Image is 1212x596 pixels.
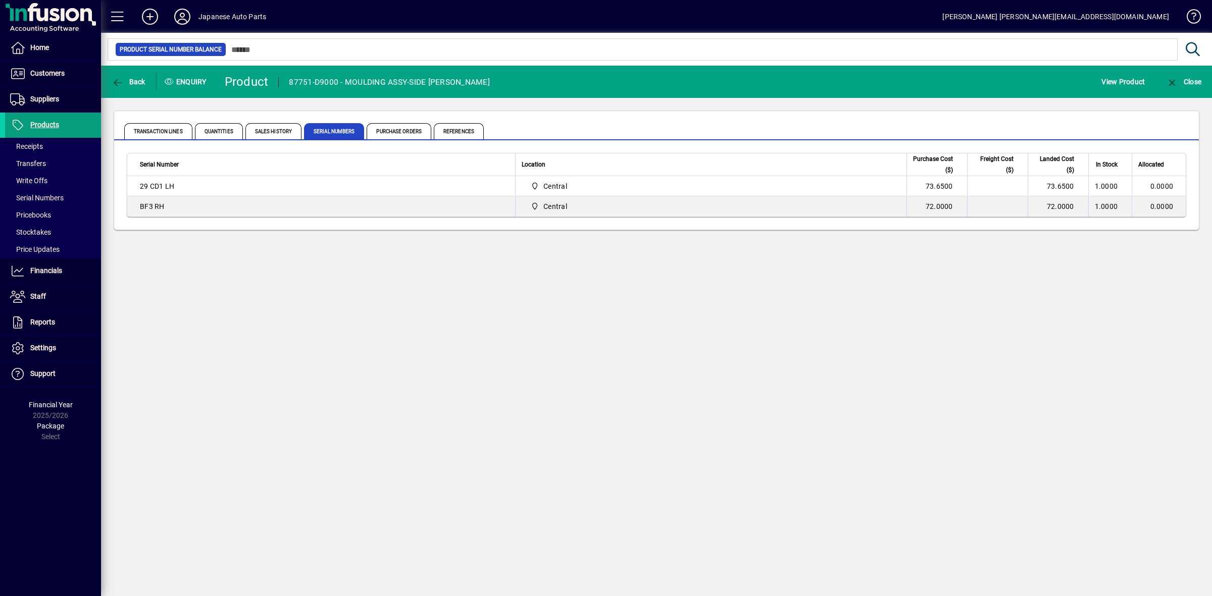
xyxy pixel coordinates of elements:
[5,310,101,335] a: Reports
[134,8,166,26] button: Add
[1101,74,1145,90] span: View Product
[913,153,962,176] div: Purchase Cost ($)
[245,123,301,139] span: Sales History
[1095,159,1127,170] div: In Stock
[120,44,222,55] span: Product Serial Number Balance
[30,318,55,326] span: Reports
[1132,196,1186,216] td: 0.0000
[127,176,515,196] td: 29 CD1 LH
[10,211,51,219] span: Pricebooks
[5,35,101,61] a: Home
[30,344,56,352] span: Settings
[1099,73,1147,91] button: View Product
[1028,196,1088,216] td: 72.0000
[289,74,490,90] div: 87751-D9000 - MOULDING ASSY-SIDE [PERSON_NAME]
[527,180,895,192] span: Central
[942,9,1169,25] div: [PERSON_NAME] [PERSON_NAME][EMAIL_ADDRESS][DOMAIN_NAME]
[5,361,101,387] a: Support
[527,200,895,212] span: Central
[522,159,545,170] span: Location
[166,8,198,26] button: Profile
[1164,73,1204,91] button: Close
[101,73,157,91] app-page-header-button: Back
[198,9,266,25] div: Japanese Auto Parts
[1138,159,1173,170] div: Allocated
[1096,159,1118,170] span: In Stock
[5,258,101,284] a: Financials
[1179,2,1199,35] a: Knowledge Base
[30,69,65,77] span: Customers
[109,73,148,91] button: Back
[30,95,59,103] span: Suppliers
[434,123,484,139] span: References
[140,159,509,170] div: Serial Number
[157,74,217,90] div: Enquiry
[1034,153,1083,176] div: Landed Cost ($)
[10,194,64,202] span: Serial Numbers
[124,123,192,139] span: Transaction Lines
[974,153,1023,176] div: Freight Cost ($)
[5,138,101,155] a: Receipts
[30,266,62,275] span: Financials
[30,121,59,129] span: Products
[29,401,73,409] span: Financial Year
[1034,153,1074,176] span: Landed Cost ($)
[906,196,967,216] td: 72.0000
[367,123,431,139] span: Purchase Orders
[195,123,243,139] span: Quantities
[5,241,101,258] a: Price Updates
[5,61,101,86] a: Customers
[906,176,967,196] td: 73.6500
[5,206,101,224] a: Pricebooks
[1138,159,1164,170] span: Allocated
[543,201,567,211] span: Central
[30,369,56,377] span: Support
[1088,176,1132,196] td: 1.0000
[1166,78,1201,86] span: Close
[30,292,46,300] span: Staff
[1132,176,1186,196] td: 0.0000
[140,159,179,170] span: Serial Number
[522,159,900,170] div: Location
[225,74,269,90] div: Product
[5,284,101,309] a: Staff
[5,336,101,361] a: Settings
[304,123,364,139] span: Serial Numbers
[5,189,101,206] a: Serial Numbers
[5,224,101,241] a: Stocktakes
[10,142,43,150] span: Receipts
[10,245,60,253] span: Price Updates
[5,172,101,189] a: Write Offs
[112,78,145,86] span: Back
[543,181,567,191] span: Central
[5,155,101,172] a: Transfers
[30,43,49,51] span: Home
[1088,196,1132,216] td: 1.0000
[10,159,46,168] span: Transfers
[5,87,101,112] a: Suppliers
[10,228,51,236] span: Stocktakes
[1028,176,1088,196] td: 73.6500
[913,153,953,176] span: Purchase Cost ($)
[37,422,64,430] span: Package
[10,177,47,185] span: Write Offs
[974,153,1014,176] span: Freight Cost ($)
[1155,73,1212,91] app-page-header-button: Close enquiry
[127,196,515,216] td: BF3 RH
